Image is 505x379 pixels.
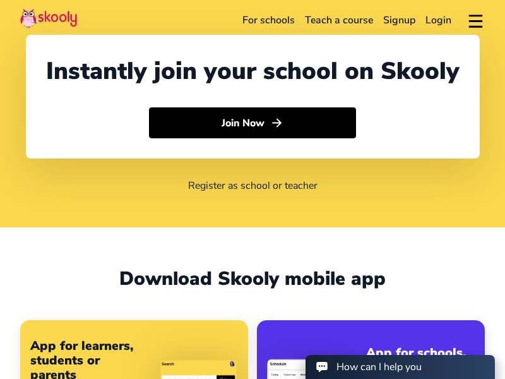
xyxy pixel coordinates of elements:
div: Instantly join your school on Skooly [46,55,460,87]
div: App for schools, teachers, coaches [366,346,475,375]
a: Teach a course [300,10,378,30]
button: Join Nowarrow forward outline [149,107,356,139]
a: Login [420,10,456,30]
img: Skooly [20,8,77,28]
div: Download Skooly mobile app [20,268,485,290]
a: For schools [237,10,300,30]
button: menu outline [466,9,485,30]
a: Register as school or teacher [188,179,318,193]
ion-icon: arrow forward outline [270,116,283,129]
a: Signup [378,10,420,30]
